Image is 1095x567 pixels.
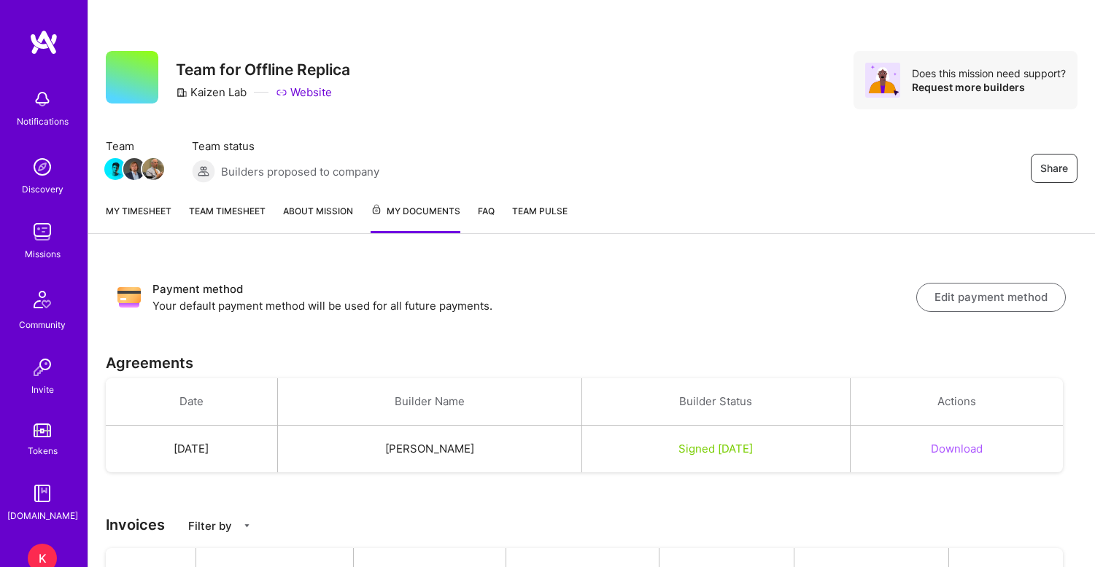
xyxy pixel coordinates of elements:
div: Community [19,317,66,332]
div: Kaizen Lab [176,85,247,100]
div: Request more builders [912,80,1066,94]
a: Team Member Avatar [106,157,125,181]
div: Notifications [17,114,69,129]
th: Date [106,378,277,426]
h3: Team for Offline Replica [176,60,350,79]
span: Team Pulse [512,206,568,216]
img: Payment method [117,286,141,309]
div: Does this mission need support? [912,66,1066,80]
img: logo [29,29,58,55]
a: Team timesheet [189,203,266,233]
a: Team Member Avatar [125,157,144,181]
img: discovery [28,152,57,181]
span: My Documents [371,203,460,219]
a: FAQ [478,203,495,233]
div: Signed [DATE] [600,441,832,456]
td: [DATE] [106,426,277,473]
button: Share [1031,154,1077,183]
h3: Invoices [106,516,1077,533]
a: Website [276,85,332,100]
img: Team Member Avatar [123,158,145,180]
a: My timesheet [106,203,171,233]
img: teamwork [28,217,57,246]
p: Your default payment method will be used for all future payments. [152,298,916,313]
a: Team Member Avatar [144,157,163,181]
div: Missions [25,246,61,262]
button: Download [931,441,983,456]
img: Team Member Avatar [104,158,126,180]
a: Team Pulse [512,203,568,233]
th: Builder Status [581,378,850,426]
p: Filter by [188,518,232,533]
img: Avatar [865,63,900,98]
i: icon CompanyGray [176,87,187,98]
th: Builder Name [277,378,581,426]
span: Team status [192,138,379,154]
img: tokens [34,423,51,437]
button: Edit payment method [916,283,1066,312]
div: [DOMAIN_NAME] [7,508,78,523]
span: Builders proposed to company [221,164,379,179]
img: bell [28,85,57,114]
img: Builders proposed to company [192,160,215,183]
img: guide book [28,479,57,508]
div: Discovery [22,181,63,197]
div: Tokens [28,443,58,458]
img: Community [25,282,60,317]
img: Invite [28,353,57,382]
span: Team [106,138,163,154]
a: About Mission [283,203,353,233]
div: Invite [31,382,54,397]
th: Actions [850,378,1062,426]
h3: Agreements [106,354,1077,372]
a: My Documents [371,203,460,233]
img: Team Member Avatar [142,158,164,180]
h3: Payment method [152,281,916,298]
span: Share [1040,161,1068,176]
i: icon CaretDown [242,521,252,531]
td: [PERSON_NAME] [277,426,581,473]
